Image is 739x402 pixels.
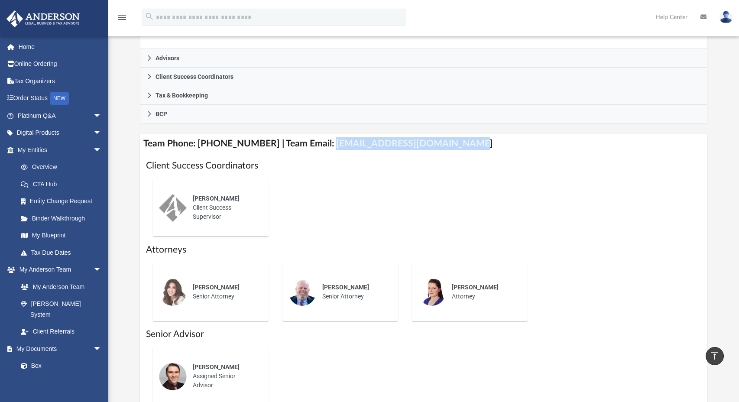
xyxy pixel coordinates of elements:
[117,12,127,23] i: menu
[187,357,263,396] div: Assigned Senior Advisor
[117,16,127,23] a: menu
[446,277,522,307] div: Attorney
[159,278,187,306] img: thumbnail
[145,12,154,21] i: search
[187,188,263,227] div: Client Success Supervisor
[159,194,187,222] img: thumbnail
[12,159,115,176] a: Overview
[12,295,110,323] a: [PERSON_NAME] System
[193,363,240,370] span: [PERSON_NAME]
[146,243,701,256] h1: Attorneys
[12,227,110,244] a: My Blueprint
[193,195,240,202] span: [PERSON_NAME]
[156,74,233,80] span: Client Success Coordinators
[187,277,263,307] div: Senior Attorney
[93,141,110,159] span: arrow_drop_down
[140,49,707,68] a: Advisors
[418,278,446,306] img: thumbnail
[146,159,701,172] h1: Client Success Coordinators
[140,134,707,153] h4: Team Phone: [PHONE_NUMBER] | Team Email: [EMAIL_ADDRESS][DOMAIN_NAME]
[140,86,707,105] a: Tax & Bookkeeping
[6,38,115,55] a: Home
[156,55,179,61] span: Advisors
[12,278,106,295] a: My Anderson Team
[452,284,499,291] span: [PERSON_NAME]
[6,124,115,142] a: Digital Productsarrow_drop_down
[159,363,187,390] img: thumbnail
[93,124,110,142] span: arrow_drop_down
[146,328,701,340] h1: Senior Advisor
[140,105,707,123] a: BCP
[6,340,110,357] a: My Documentsarrow_drop_down
[12,210,115,227] a: Binder Walkthrough
[710,350,720,361] i: vertical_align_top
[93,340,110,358] span: arrow_drop_down
[706,347,724,365] a: vertical_align_top
[12,323,110,340] a: Client Referrals
[6,261,110,279] a: My Anderson Teamarrow_drop_down
[12,357,106,375] a: Box
[50,92,69,105] div: NEW
[6,90,115,107] a: Order StatusNEW
[140,68,707,86] a: Client Success Coordinators
[12,193,115,210] a: Entity Change Request
[6,55,115,73] a: Online Ordering
[720,11,733,23] img: User Pic
[93,107,110,125] span: arrow_drop_down
[12,175,115,193] a: CTA Hub
[288,278,316,306] img: thumbnail
[193,284,240,291] span: [PERSON_NAME]
[156,111,167,117] span: BCP
[6,141,115,159] a: My Entitiesarrow_drop_down
[316,277,392,307] div: Senior Attorney
[156,92,208,98] span: Tax & Bookkeeping
[93,261,110,279] span: arrow_drop_down
[12,244,115,261] a: Tax Due Dates
[6,107,115,124] a: Platinum Q&Aarrow_drop_down
[322,284,369,291] span: [PERSON_NAME]
[4,10,82,27] img: Anderson Advisors Platinum Portal
[6,72,115,90] a: Tax Organizers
